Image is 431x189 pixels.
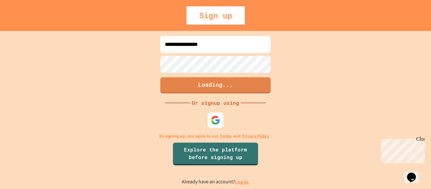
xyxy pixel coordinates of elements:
div: Or signup using [190,99,241,107]
div: Sign up [186,6,245,25]
p: Already have an account? [182,178,250,186]
a: Explore the platform before signing up [173,143,258,165]
a: Log in. [235,179,250,185]
iframe: chat widget [404,164,425,183]
div: Chat with us now!Close [3,3,44,40]
a: Terms [220,133,232,139]
button: Loading... [160,77,271,93]
iframe: chat widget [379,136,425,163]
a: Privacy Policy [242,133,269,139]
img: google-icon.svg [211,115,220,125]
p: By signing up, you agree to our and . [159,133,272,139]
